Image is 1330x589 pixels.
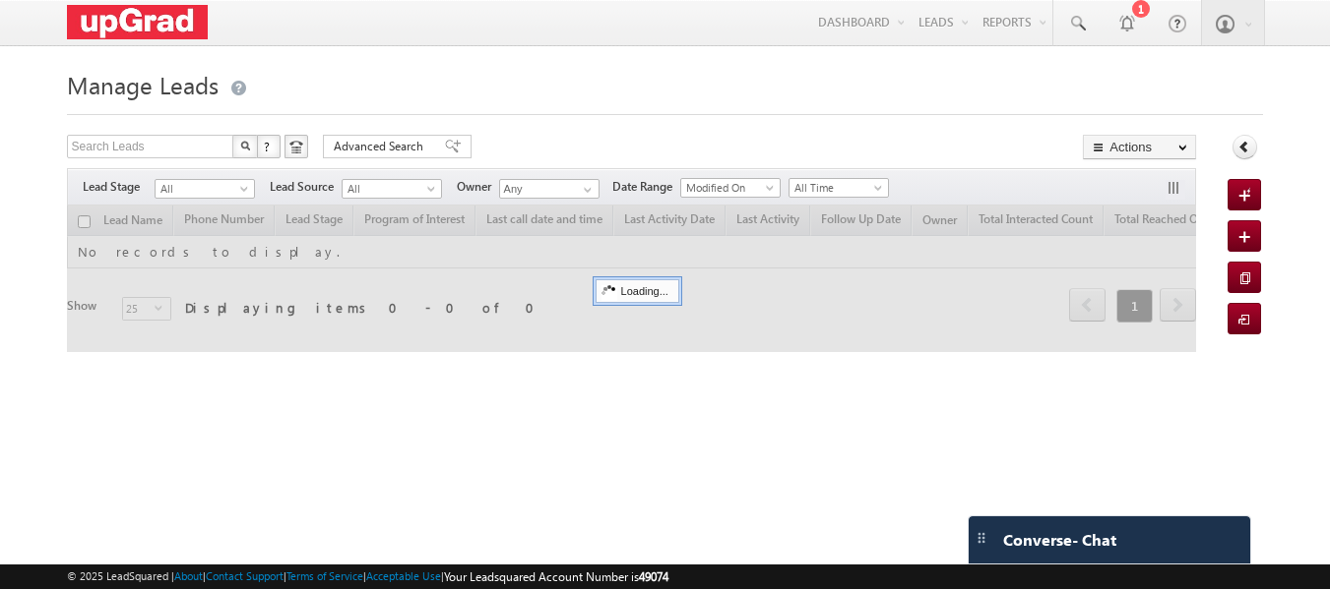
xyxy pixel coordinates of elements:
span: Converse - Chat [1003,531,1116,549]
a: Show All Items [573,180,598,200]
span: All [156,180,249,198]
span: Your Leadsquared Account Number is [444,569,668,584]
span: All Time [790,179,883,197]
span: All [343,180,436,198]
span: Modified On [681,179,775,197]
span: 49074 [639,569,668,584]
a: All [155,179,255,199]
span: Manage Leads [67,69,219,100]
span: Advanced Search [334,138,429,155]
a: Contact Support [206,569,284,582]
button: ? [257,135,281,158]
a: Terms of Service [286,569,363,582]
a: Modified On [680,178,781,198]
span: ? [264,138,273,154]
img: Custom Logo [67,5,209,39]
button: Actions [1083,135,1196,159]
img: carter-drag [974,530,989,546]
a: About [174,569,203,582]
img: Search [240,141,250,150]
span: © 2025 LeadSquared | | | | | [67,567,668,586]
input: Type to Search [499,179,600,199]
span: Owner [457,178,499,196]
a: All Time [789,178,889,198]
a: Acceptable Use [366,569,441,582]
a: All [342,179,442,199]
div: Loading... [596,279,679,303]
span: Date Range [612,178,680,196]
span: Lead Stage [83,178,155,196]
span: Lead Source [270,178,342,196]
